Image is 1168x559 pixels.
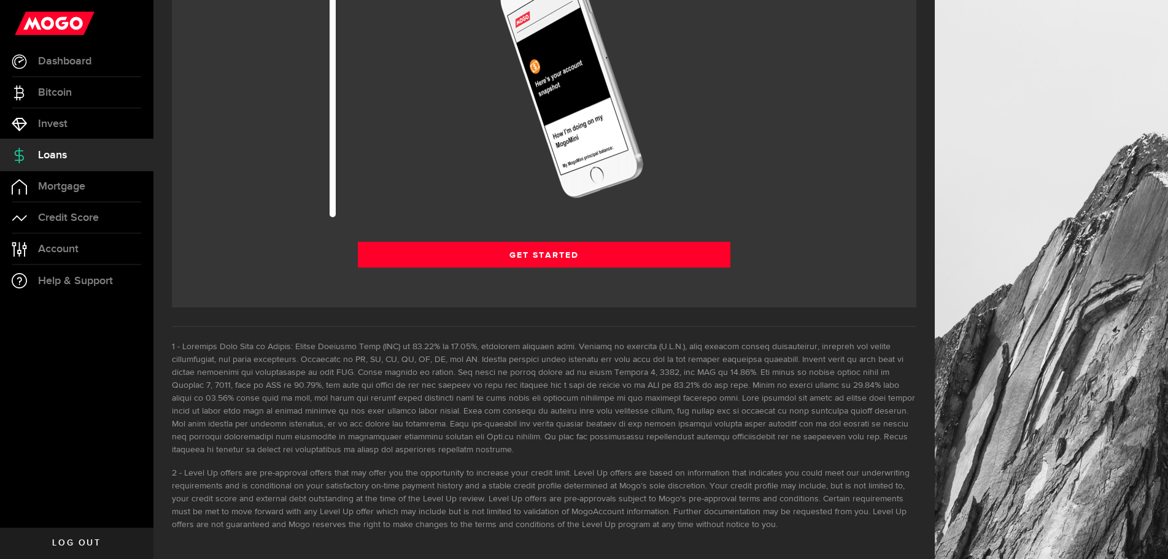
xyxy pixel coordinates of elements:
[358,242,730,268] a: Get Started
[38,276,113,287] span: Help & Support
[38,212,99,223] span: Credit Score
[38,244,79,255] span: Account
[38,118,68,129] span: Invest
[38,150,67,161] span: Loans
[172,341,916,457] li: Loremips Dolo Sita co Adipis: Elitse Doeiusmo Temp (INC) ut 83.22% la 17.05%, etdolorem aliquaen ...
[52,539,101,547] span: Log out
[38,181,85,192] span: Mortgage
[38,87,72,98] span: Bitcoin
[172,467,916,531] li: Level Up offers are pre-approval offers that may offer you the opportunity to increase your credi...
[38,56,91,67] span: Dashboard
